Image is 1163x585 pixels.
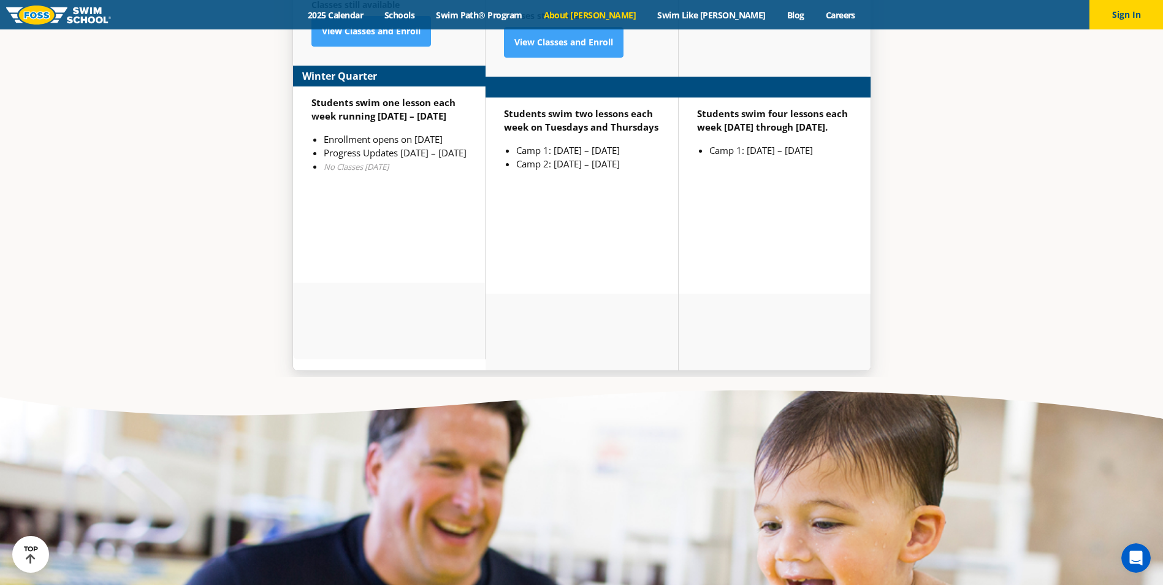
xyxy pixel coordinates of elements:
a: Blog [776,9,815,21]
li: Enrollment opens on [DATE] [324,132,467,146]
li: Progress Updates [DATE] – [DATE] [324,146,467,159]
iframe: Intercom live chat [1121,543,1151,573]
div: TOP [24,545,38,564]
a: About [PERSON_NAME] [533,9,647,21]
strong: Students swim four lessons each week [DATE] through [DATE]. [697,107,848,133]
strong: Students swim two lessons each week on Tuesdays and Thursdays [504,107,658,133]
em: No Classes [DATE] [324,161,389,172]
a: 2025 Calendar [297,9,374,21]
strong: Students swim one lesson each week running [DATE] – [DATE] [311,96,456,122]
a: Swim Path® Program [425,9,533,21]
img: FOSS Swim School Logo [6,6,111,25]
a: View Classes and Enroll [504,27,623,58]
a: Careers [815,9,866,21]
strong: Winter Quarter [302,69,377,83]
a: View Classes and Enroll [311,16,431,47]
li: Camp 1: [DATE] – [DATE] [709,143,852,157]
li: Camp 2: [DATE] – [DATE] [516,157,660,170]
a: Schools [374,9,425,21]
a: Swim Like [PERSON_NAME] [647,9,777,21]
li: Camp 1: [DATE] – [DATE] [516,143,660,157]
